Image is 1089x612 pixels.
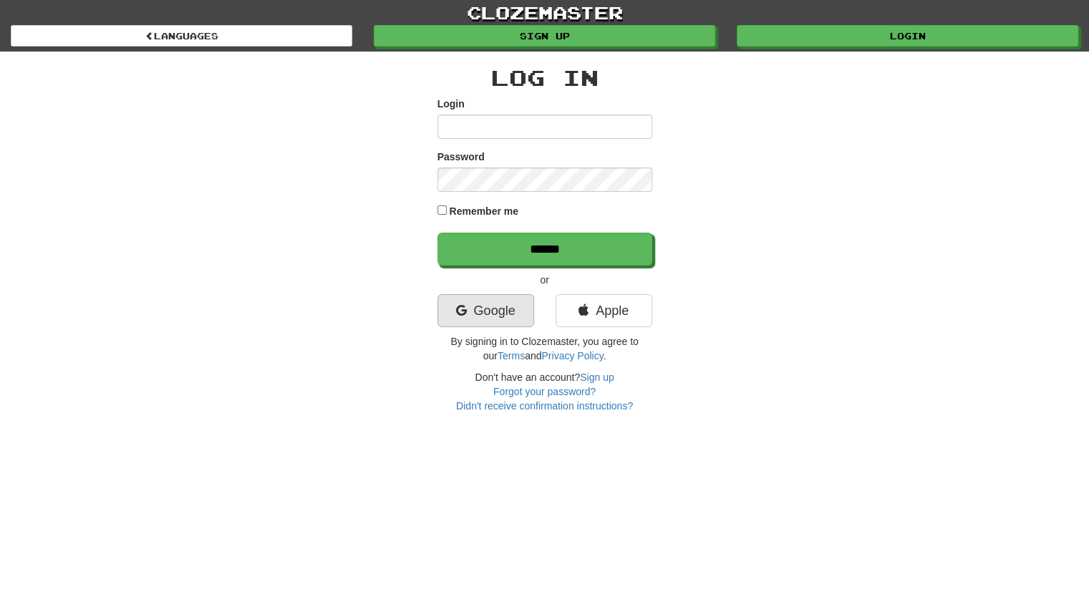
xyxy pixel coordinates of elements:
a: Google [437,294,534,327]
a: Didn't receive confirmation instructions? [456,400,633,412]
label: Remember me [449,204,518,218]
a: Sign up [580,371,614,383]
a: Languages [11,25,352,47]
a: Login [737,25,1078,47]
a: Privacy Policy [541,350,603,361]
a: Apple [556,294,652,327]
a: Terms [498,350,525,361]
p: or [437,273,652,287]
label: Login [437,97,465,111]
h2: Log In [437,66,652,89]
p: By signing in to Clozemaster, you agree to our and . [437,334,652,363]
label: Password [437,150,485,164]
a: Forgot your password? [493,386,596,397]
div: Don't have an account? [437,370,652,413]
a: Sign up [374,25,715,47]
